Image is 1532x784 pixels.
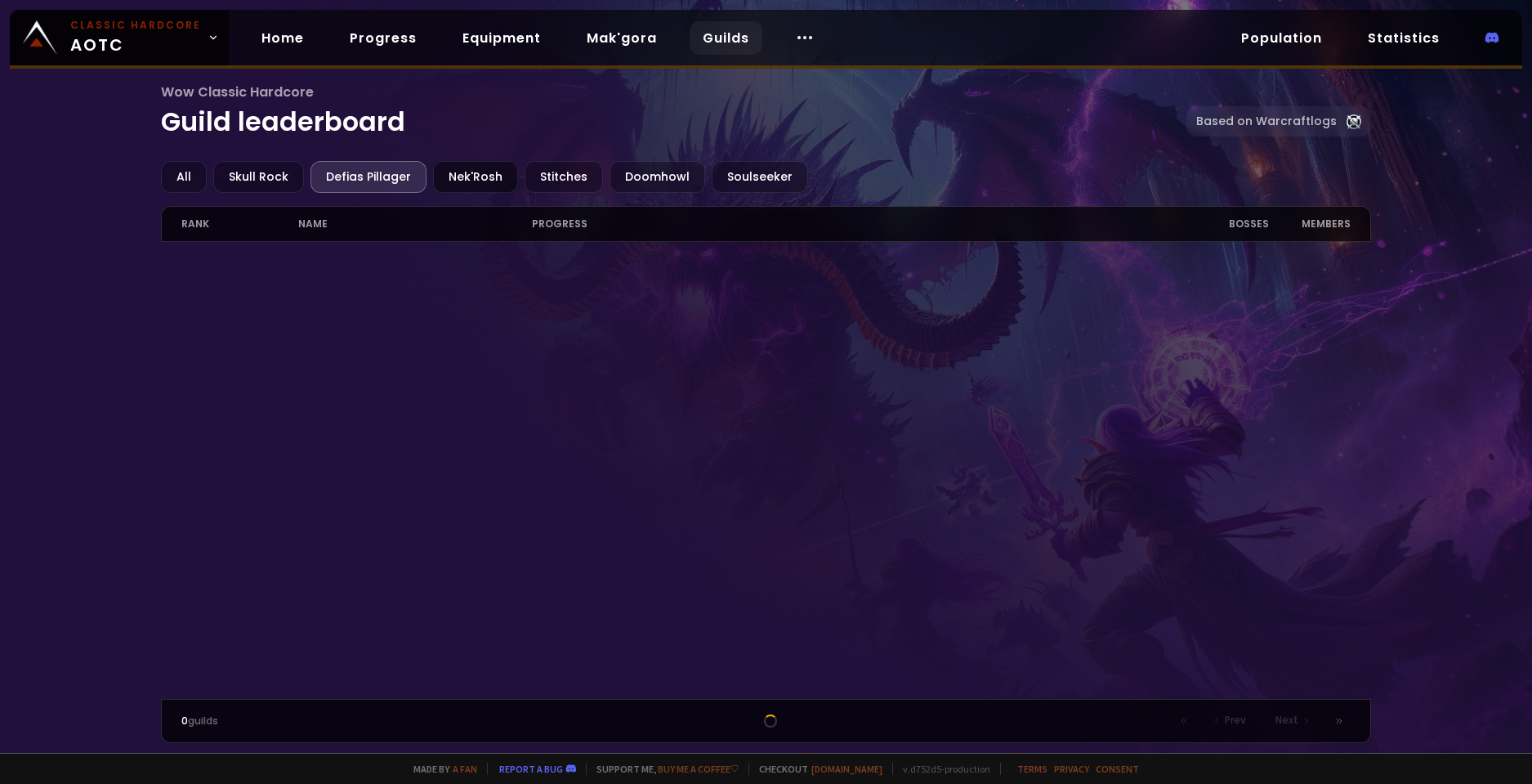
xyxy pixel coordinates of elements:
div: members [1269,207,1351,241]
div: All [161,161,207,193]
span: Support me, [586,763,739,775]
a: Report a bug [499,763,563,775]
span: 0 [181,714,188,728]
div: progress [532,207,1175,241]
a: a fan [453,763,477,775]
a: Terms [1017,763,1047,775]
div: rank [181,207,298,241]
a: Mak'gora [574,21,670,55]
span: Made by [404,763,477,775]
div: Nek'Rosh [433,161,518,193]
div: Soulseeker [712,161,808,193]
h1: Guild leaderboard [161,82,1186,141]
a: Equipment [449,21,554,55]
a: Buy me a coffee [658,763,739,775]
small: Classic Hardcore [70,18,201,33]
img: Warcraftlog [1347,114,1361,129]
a: [DOMAIN_NAME] [811,763,882,775]
span: v. d752d5 - production [892,763,990,775]
a: Privacy [1054,763,1089,775]
span: AOTC [70,18,201,57]
div: Stitches [525,161,603,193]
a: Classic HardcoreAOTC [10,10,229,65]
span: Next [1275,713,1298,728]
span: Checkout [748,763,882,775]
div: Defias Pillager [310,161,427,193]
a: Population [1228,21,1335,55]
div: Doomhowl [610,161,705,193]
a: Home [248,21,317,55]
span: Wow Classic Hardcore [161,82,1186,102]
a: Based on Warcraftlogs [1186,106,1371,137]
div: name [298,207,532,241]
div: Skull Rock [213,161,304,193]
div: guilds [181,714,474,728]
a: Consent [1096,763,1139,775]
div: Bosses [1175,207,1268,241]
a: Statistics [1355,21,1453,55]
a: Progress [337,21,430,55]
span: Prev [1225,713,1246,728]
a: Guilds [690,21,762,55]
